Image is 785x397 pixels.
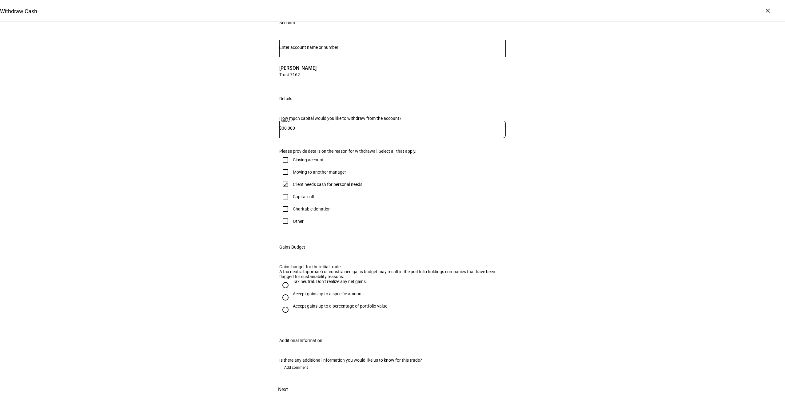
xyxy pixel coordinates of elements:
div: Accept gains up to a specific amount [293,291,363,296]
div: Please provide details on the reason for withdrawal. Select all that apply. [279,149,506,154]
div: Gains Budget [279,245,305,250]
span: $ [279,126,282,131]
div: Moving to another manager [293,170,346,175]
div: Additional Information [279,338,322,343]
span: Next [278,382,288,397]
mat-label: Amount* [281,119,294,122]
div: Is there any additional information you would like us to know for this trade? [279,358,506,363]
div: Account [279,20,295,25]
div: Tax neutral. Don’t realize any net gains. [293,279,367,284]
div: Client needs cash for personal needs [293,182,362,187]
span: [PERSON_NAME] [279,65,317,72]
button: Add comment [279,363,313,372]
div: A tax neutral approach or constrained gains budget may result in the portfolio holdings companies... [279,269,506,279]
div: Charitable donation [293,206,331,211]
button: Next [269,382,297,397]
div: × [763,6,773,15]
div: How much capital would you like to withdraw from the account? [279,116,506,121]
span: Add comment [284,363,308,372]
div: Capital call [293,194,314,199]
span: Trust 7162 [279,72,317,77]
div: Details [279,96,292,101]
div: Closing account [293,157,324,162]
input: Number [279,45,506,50]
div: Gains budget for the initial trade [279,264,506,269]
div: Accept gains up to a percentage of portfolio value [293,304,387,309]
div: Other [293,219,304,224]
